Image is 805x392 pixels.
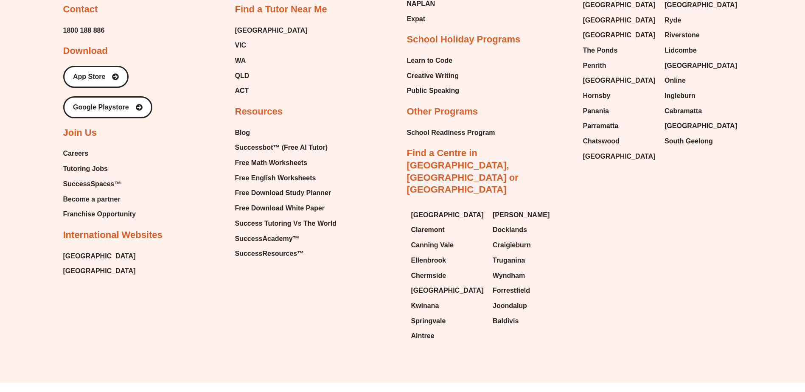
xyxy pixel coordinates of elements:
[493,300,566,312] a: Joondalup
[73,104,129,111] span: Google Playstore
[235,157,307,169] span: Free Math Worksheets
[493,269,566,282] a: Wyndham
[63,66,129,88] a: App Store
[665,90,738,102] a: Ingleburn
[235,39,308,52] a: VIC
[63,45,108,57] h2: Download
[583,44,618,57] span: The Ponds
[235,84,249,97] span: ACT
[235,54,308,67] a: WA
[583,90,611,102] span: Hornsby
[583,14,656,27] a: [GEOGRAPHIC_DATA]
[63,147,136,160] a: Careers
[583,105,656,118] a: Panania
[411,300,485,312] a: Kwinana
[583,14,656,27] span: [GEOGRAPHIC_DATA]
[583,150,656,163] span: [GEOGRAPHIC_DATA]
[63,96,152,118] a: Google Playstore
[665,120,737,132] span: [GEOGRAPHIC_DATA]
[235,217,337,230] a: Success Tutoring Vs The World
[583,59,656,72] a: Penrith
[665,59,737,72] span: [GEOGRAPHIC_DATA]
[235,126,250,139] span: Blog
[411,254,446,267] span: Ellenbrook
[583,105,609,118] span: Panania
[407,70,460,82] a: Creative Writing
[583,120,619,132] span: Parramatta
[63,127,97,139] h2: Join Us
[583,120,656,132] a: Parramatta
[411,239,485,252] a: Canning Vale
[493,315,566,328] a: Baldivis
[235,187,331,199] span: Free Download Study Planner
[411,209,485,221] a: [GEOGRAPHIC_DATA]
[583,135,656,148] a: Chatswood
[235,3,327,16] h2: Find a Tutor Near Me
[235,70,250,82] span: QLD
[493,209,566,221] a: [PERSON_NAME]
[235,247,337,260] a: SuccessResources™
[63,250,136,263] a: [GEOGRAPHIC_DATA]
[63,229,163,241] h2: International Websites
[235,126,337,139] a: Blog
[63,162,136,175] a: Tutoring Jobs
[665,135,738,148] a: South Geelong
[63,178,121,190] span: SuccessSpaces™
[665,90,696,102] span: Ingleburn
[235,202,337,215] a: Free Download White Paper
[63,178,136,190] a: SuccessSpaces™
[665,29,738,42] a: Riverstone
[63,265,136,277] a: [GEOGRAPHIC_DATA]
[665,74,738,87] a: Online
[665,44,697,57] span: Lidcombe
[493,284,566,297] a: Forrestfield
[493,254,525,267] span: Truganina
[411,300,439,312] span: Kwinana
[583,150,656,163] a: [GEOGRAPHIC_DATA]
[63,147,89,160] span: Careers
[411,315,446,328] span: Springvale
[583,29,656,42] a: [GEOGRAPHIC_DATA]
[665,135,713,148] span: South Geelong
[583,74,656,87] span: [GEOGRAPHIC_DATA]
[583,44,656,57] a: The Ponds
[235,70,308,82] a: QLD
[493,239,566,252] a: Craigieburn
[63,193,136,206] a: Become a partner
[235,141,337,154] a: Successbot™ (Free AI Tutor)
[493,254,566,267] a: Truganina
[63,162,108,175] span: Tutoring Jobs
[235,106,283,118] h2: Resources
[664,296,805,392] iframe: Chat Widget
[411,254,485,267] a: Ellenbrook
[411,269,446,282] span: Chermside
[493,239,531,252] span: Craigieburn
[235,24,308,37] a: [GEOGRAPHIC_DATA]
[493,284,530,297] span: Forrestfield
[235,84,308,97] a: ACT
[407,54,453,67] span: Learn to Code
[407,13,426,25] span: Expat
[665,105,738,118] a: Cabramatta
[493,300,527,312] span: Joondalup
[407,70,459,82] span: Creative Writing
[63,208,136,221] span: Franchise Opportunity
[493,224,566,236] a: Docklands
[73,73,105,80] span: App Store
[411,239,454,252] span: Canning Vale
[235,187,337,199] a: Free Download Study Planner
[235,172,316,185] span: Free English Worksheets
[235,232,337,245] a: SuccessAcademy™
[407,126,495,139] span: School Readiness Program
[665,120,738,132] a: [GEOGRAPHIC_DATA]
[493,315,519,328] span: Baldivis
[665,74,686,87] span: Online
[411,284,485,297] a: [GEOGRAPHIC_DATA]
[235,157,337,169] a: Free Math Worksheets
